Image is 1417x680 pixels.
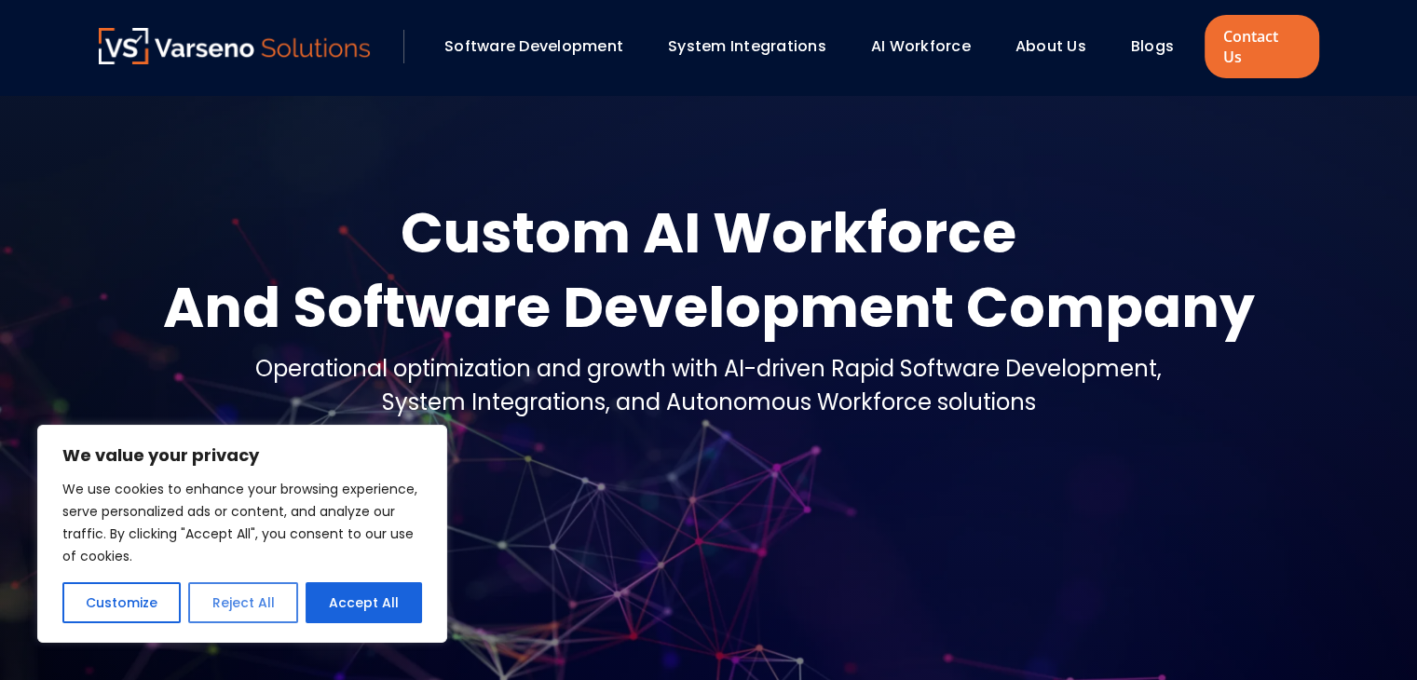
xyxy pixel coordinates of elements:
button: Reject All [188,582,297,623]
a: Varseno Solutions – Product Engineering & IT Services [99,28,371,65]
a: Blogs [1131,35,1174,57]
button: Customize [62,582,181,623]
a: Contact Us [1205,15,1318,78]
p: We value your privacy [62,444,422,467]
div: AI Workforce [862,31,997,62]
img: Varseno Solutions – Product Engineering & IT Services [99,28,371,64]
div: Software Development [435,31,649,62]
div: About Us [1006,31,1112,62]
div: Operational optimization and growth with AI-driven Rapid Software Development, [255,352,1162,386]
div: System Integrations, and Autonomous Workforce solutions [255,386,1162,419]
div: And Software Development Company [163,270,1255,345]
div: Custom AI Workforce [163,196,1255,270]
a: About Us [1015,35,1086,57]
a: System Integrations [668,35,826,57]
a: Software Development [444,35,623,57]
div: Blogs [1122,31,1200,62]
p: We use cookies to enhance your browsing experience, serve personalized ads or content, and analyz... [62,478,422,567]
button: Accept All [306,582,422,623]
a: AI Workforce [871,35,971,57]
div: System Integrations [659,31,852,62]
